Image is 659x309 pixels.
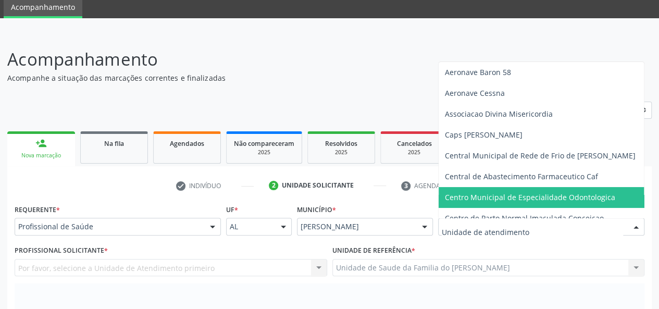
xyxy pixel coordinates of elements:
[297,202,336,218] label: Município
[234,139,294,148] span: Não compareceram
[226,202,238,218] label: UF
[282,181,354,190] div: Unidade solicitante
[18,221,200,232] span: Profissional de Saúde
[445,151,636,160] span: Central Municipal de Rede de Frio de [PERSON_NAME]
[15,152,68,159] div: Nova marcação
[104,139,124,148] span: Na fila
[445,67,511,77] span: Aeronave Baron 58
[315,149,367,156] div: 2025
[15,243,108,259] label: Profissional Solicitante
[269,181,278,190] div: 2
[388,149,440,156] div: 2025
[301,221,412,232] span: [PERSON_NAME]
[445,192,615,202] span: Centro Municipal de Especialidade Odontologica
[332,243,415,259] label: Unidade de referência
[7,46,458,72] p: Acompanhamento
[442,221,623,242] input: Unidade de atendimento
[230,221,270,232] span: AL
[445,213,604,223] span: Centro de Parto Normal Imaculada Conceicao
[7,72,458,83] p: Acompanhe a situação das marcações correntes e finalizadas
[445,109,553,119] span: Associacao Divina Misericordia
[445,171,598,181] span: Central de Abastecimento Farmaceutico Caf
[15,202,60,218] label: Requerente
[170,139,204,148] span: Agendados
[397,139,432,148] span: Cancelados
[445,88,505,98] span: Aeronave Cessna
[325,139,357,148] span: Resolvidos
[234,149,294,156] div: 2025
[445,130,523,140] span: Caps [PERSON_NAME]
[35,138,47,149] div: person_add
